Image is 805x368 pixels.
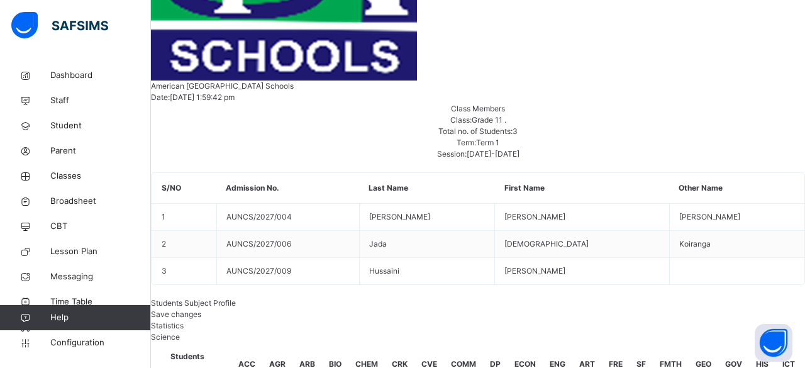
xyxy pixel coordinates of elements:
[152,204,217,231] td: 1
[50,94,151,107] span: Staff
[151,92,170,102] span: Date:
[437,149,467,159] span: Session:
[151,81,294,91] span: American [GEOGRAPHIC_DATA] Schools
[467,149,519,159] span: [DATE]-[DATE]
[152,231,217,258] td: 2
[359,258,494,285] td: Hussaini
[170,92,235,102] span: [DATE] 1:59:42 pm
[450,115,472,125] span: Class:
[50,311,150,324] span: Help
[495,204,670,231] td: [PERSON_NAME]
[669,231,804,258] td: Koiranga
[50,195,151,208] span: Broadsheet
[216,258,359,285] td: AUNCS/2027/009
[151,309,201,319] span: Save changes
[359,204,494,231] td: [PERSON_NAME]
[359,231,494,258] td: Jada
[216,173,359,204] th: Admission No.
[50,337,150,349] span: Configuration
[152,258,217,285] td: 3
[50,170,151,182] span: Classes
[50,220,151,233] span: CBT
[359,173,494,204] th: Last Name
[451,104,505,113] span: Class Members
[50,245,151,258] span: Lesson Plan
[50,296,151,308] span: Time Table
[495,231,670,258] td: [DEMOGRAPHIC_DATA]
[472,115,506,125] span: Grade 11 .
[495,173,670,204] th: First Name
[495,258,670,285] td: [PERSON_NAME]
[151,332,180,342] span: Science
[50,120,151,132] span: Student
[669,173,804,204] th: Other Name
[50,270,151,283] span: Messaging
[476,138,499,147] span: Term 1
[755,324,792,362] button: Open asap
[11,12,108,38] img: safsims
[513,126,518,136] span: 3
[50,145,151,157] span: Parent
[151,298,236,308] span: Students Subject Profile
[152,173,217,204] th: S/NO
[151,321,184,330] span: Statistics
[457,138,476,147] span: Term:
[438,126,513,136] span: Total no. of Students:
[669,204,804,231] td: [PERSON_NAME]
[216,204,359,231] td: AUNCS/2027/004
[50,69,151,82] span: Dashboard
[216,231,359,258] td: AUNCS/2027/006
